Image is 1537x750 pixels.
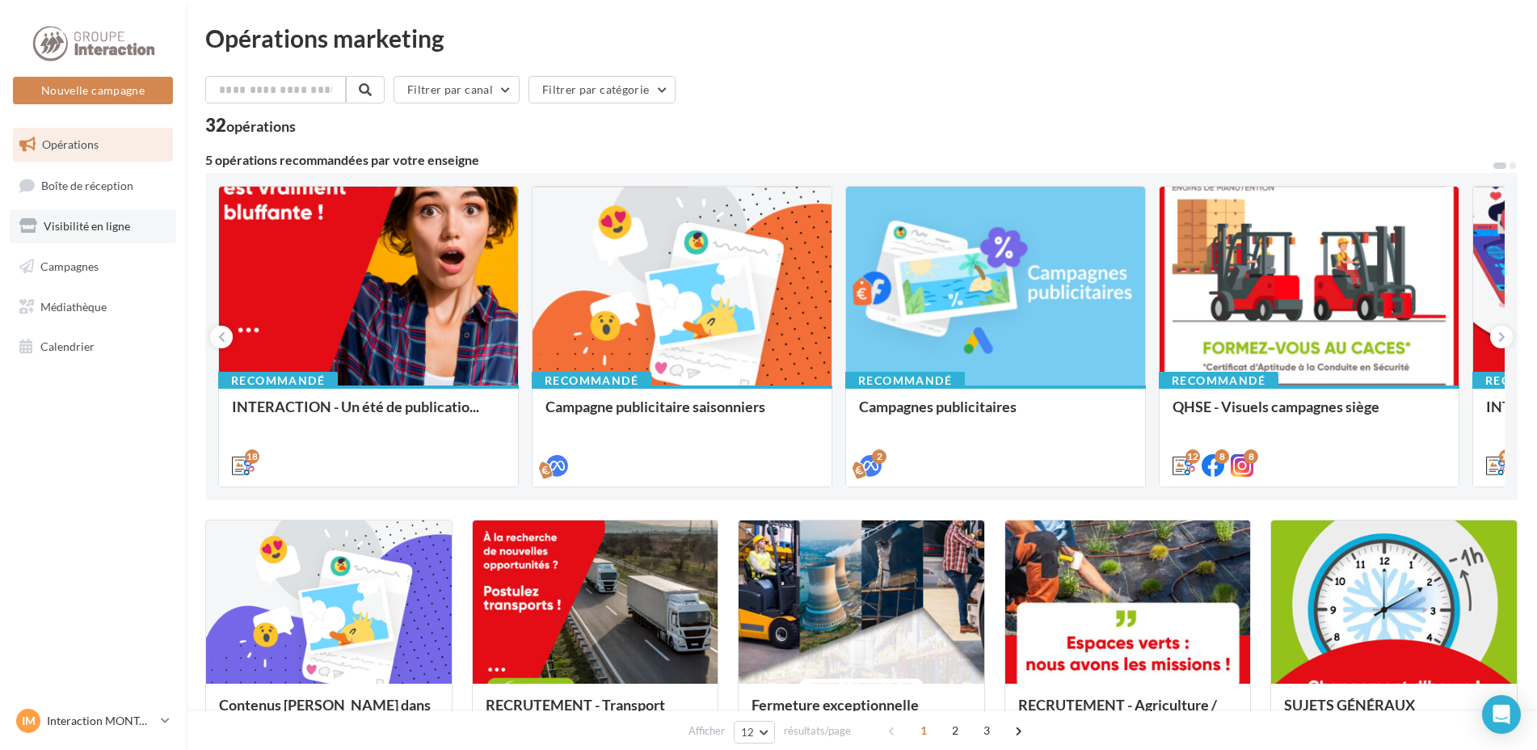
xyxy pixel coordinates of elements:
span: Fermeture exceptionnelle [752,696,919,714]
a: Boîte de réception [10,168,176,203]
span: 3 [974,718,1000,744]
span: 1 [911,718,937,744]
div: 12 [1499,449,1514,464]
button: Filtrer par catégorie [528,76,676,103]
a: Campagnes [10,250,176,284]
div: Recommandé [218,372,338,390]
a: Calendrier [10,330,176,364]
span: Campagne publicitaire saisonniers [545,398,765,415]
span: QHSE - Visuels campagnes siège [1173,398,1379,415]
div: 8 [1215,449,1229,464]
span: Campagnes publicitaires [859,398,1017,415]
div: 18 [245,449,259,464]
span: SUJETS GÉNÉRAUX [1284,696,1415,714]
button: Nouvelle campagne [13,77,173,104]
span: Boîte de réception [41,178,133,192]
span: Calendrier [40,339,95,353]
p: Interaction MONTAIGU [47,713,154,729]
a: Opérations [10,128,176,162]
span: Afficher [688,723,725,739]
a: Médiathèque [10,290,176,324]
div: Open Intercom Messenger [1482,695,1521,734]
button: 12 [734,721,775,744]
div: Recommandé [845,372,965,390]
div: 8 [1244,449,1258,464]
span: Visibilité en ligne [44,219,130,233]
span: Opérations [42,137,99,151]
a: IM Interaction MONTAIGU [13,706,173,736]
div: Recommandé [1159,372,1278,390]
span: IM [22,713,36,729]
span: INTERACTION - Un été de publicatio... [232,398,479,415]
span: RECRUTEMENT - Transport [486,696,665,714]
span: Campagnes [40,259,99,273]
div: 5 opérations recommandées par votre enseigne [205,154,1492,166]
span: résultats/page [784,723,851,739]
span: Médiathèque [40,299,107,313]
span: 12 [741,726,755,739]
div: 2 [872,449,886,464]
a: Visibilité en ligne [10,209,176,243]
div: 12 [1185,449,1200,464]
div: Opérations marketing [205,26,1518,50]
div: opérations [226,119,296,133]
button: Filtrer par canal [394,76,520,103]
span: 2 [942,718,968,744]
div: 32 [205,116,296,134]
div: Recommandé [532,372,651,390]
